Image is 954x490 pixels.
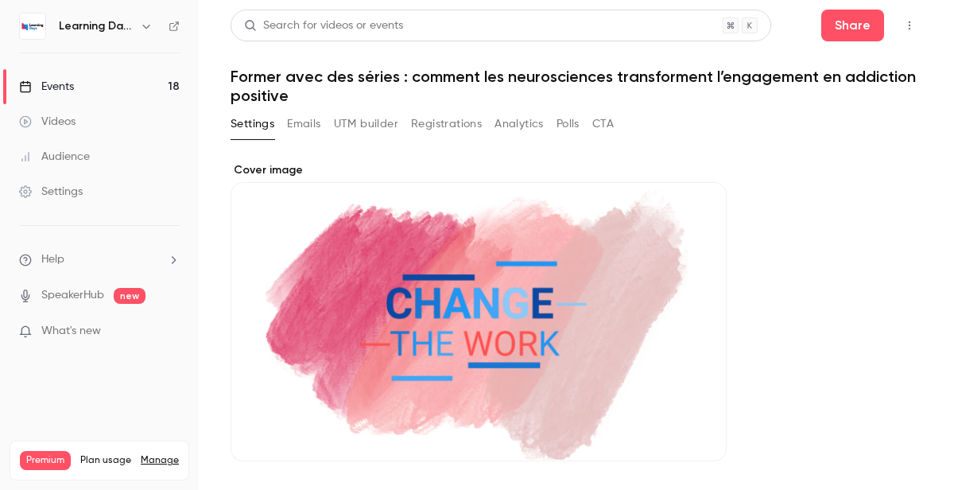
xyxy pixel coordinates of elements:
[19,114,76,130] div: Videos
[41,287,104,304] a: SpeakerHub
[19,251,180,268] li: help-dropdown-opener
[19,184,83,200] div: Settings
[231,67,922,105] h1: Former avec des séries : comment les neurosciences transforment l’engagement en addiction positive
[231,162,727,461] section: Cover image
[114,288,145,304] span: new
[494,111,544,137] button: Analytics
[821,10,884,41] button: Share
[80,454,131,467] span: Plan usage
[161,325,180,339] iframe: Noticeable Trigger
[141,454,179,467] a: Manage
[592,111,614,137] button: CTA
[231,162,727,178] label: Cover image
[20,451,71,470] span: Premium
[41,251,64,268] span: Help
[19,149,90,165] div: Audience
[20,14,45,39] img: Learning Days
[556,111,580,137] button: Polls
[411,111,482,137] button: Registrations
[287,111,320,137] button: Emails
[334,111,398,137] button: UTM builder
[244,17,403,34] div: Search for videos or events
[231,111,274,137] button: Settings
[59,18,134,34] h6: Learning Days
[19,79,74,95] div: Events
[41,323,101,340] span: What's new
